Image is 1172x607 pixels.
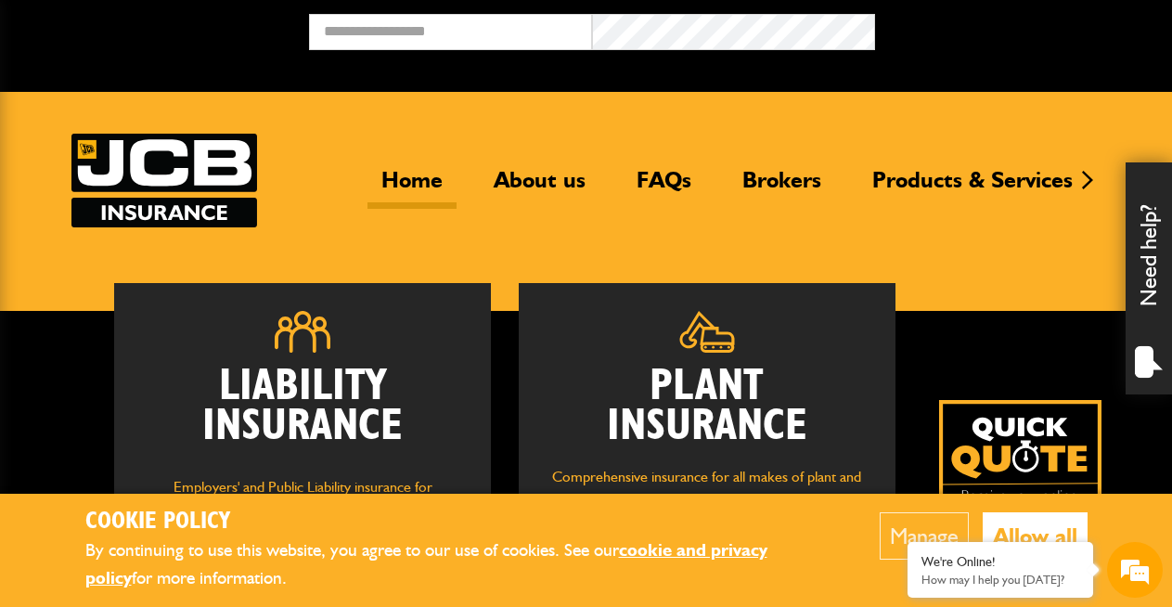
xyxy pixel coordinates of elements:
div: Need help? [1126,162,1172,394]
img: Quick Quote [939,400,1101,562]
div: We're Online! [921,554,1079,570]
a: Get your insurance quote isn just 2-minutes [939,400,1101,562]
p: By continuing to use this website, you agree to our use of cookies. See our for more information. [85,536,823,593]
img: JCB Insurance Services logo [71,134,257,227]
a: JCB Insurance Services [71,134,257,227]
button: Broker Login [875,14,1158,43]
a: cookie and privacy policy [85,539,767,589]
h2: Plant Insurance [547,367,868,446]
a: Products & Services [858,166,1087,209]
a: FAQs [623,166,705,209]
a: Home [367,166,457,209]
p: How may I help you today? [921,573,1079,587]
h2: Liability Insurance [142,367,463,457]
button: Allow all [983,512,1088,560]
p: Comprehensive insurance for all makes of plant and machinery, including owned and hired in equipm... [547,465,868,560]
a: About us [480,166,599,209]
p: Employers' and Public Liability insurance for groundworks, plant hire, light civil engineering, d... [142,475,463,580]
h2: Cookie Policy [85,508,823,536]
a: Brokers [728,166,835,209]
button: Manage [880,512,969,560]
